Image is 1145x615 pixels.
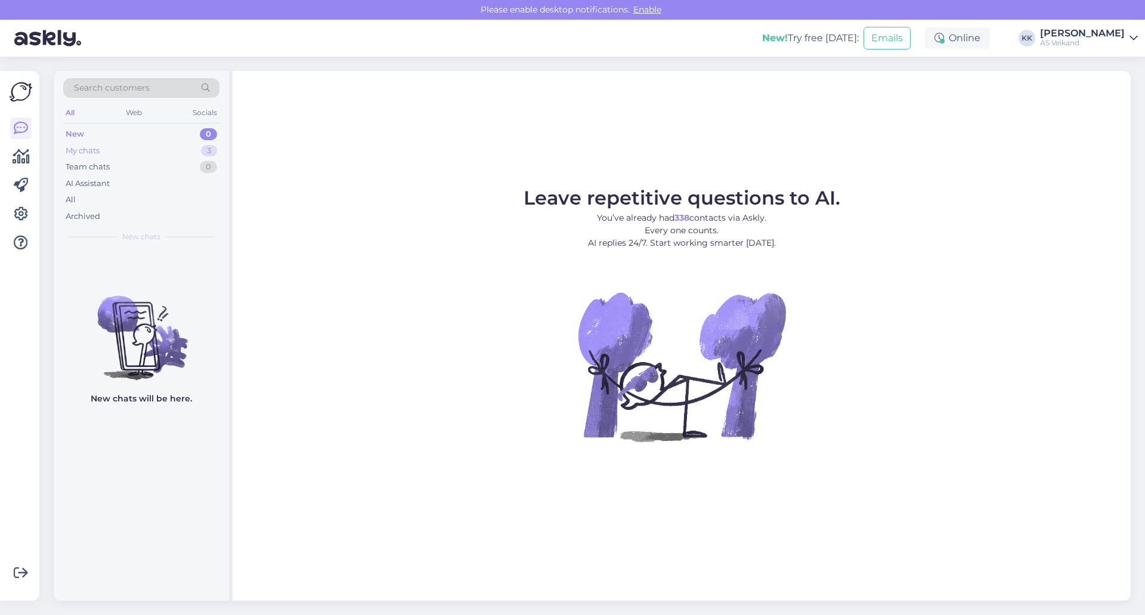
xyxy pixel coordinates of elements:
b: 338 [674,212,689,223]
div: My chats [66,145,100,157]
img: No chats [54,274,229,382]
div: New [66,128,84,140]
span: New chats [122,231,160,242]
div: Online [925,27,990,49]
p: New chats will be here. [91,393,192,405]
div: Try free [DATE]: [762,31,859,45]
div: All [66,194,76,206]
div: 0 [200,128,217,140]
span: Leave repetitive questions to AI. [524,186,840,209]
div: 0 [200,161,217,173]
div: Archived [66,211,100,222]
span: Search customers [74,82,150,94]
b: New! [762,32,788,44]
img: Askly Logo [10,81,32,103]
button: Emails [864,27,911,50]
div: AS Veikand [1040,38,1125,48]
div: Socials [190,105,219,120]
span: Enable [630,4,665,15]
div: KK [1019,30,1035,47]
div: All [63,105,77,120]
img: No Chat active [574,259,789,474]
div: [PERSON_NAME] [1040,29,1125,38]
p: You’ve already had contacts via Askly. Every one counts. AI replies 24/7. Start working smarter [... [524,212,840,249]
div: 3 [201,145,217,157]
div: Web [123,105,144,120]
a: [PERSON_NAME]AS Veikand [1040,29,1138,48]
div: Team chats [66,161,110,173]
div: AI Assistant [66,178,110,190]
